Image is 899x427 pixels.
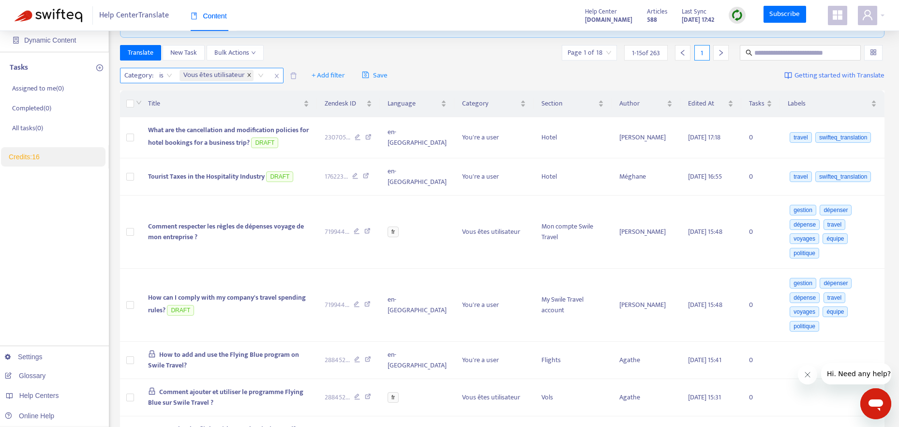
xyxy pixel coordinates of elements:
[214,47,256,58] span: Bulk Actions
[325,355,350,366] span: 288452 ...
[120,68,155,83] span: Category :
[680,91,742,117] th: Edited At
[612,196,680,269] td: [PERSON_NAME]
[612,342,680,379] td: Agathe
[325,227,349,237] span: 719944 ...
[682,6,706,17] span: Last Sync
[534,158,611,196] td: Hotel
[13,37,19,44] span: container
[632,48,660,58] span: 1 - 15 of 263
[148,387,156,395] span: lock
[317,91,380,117] th: Zendesk ID
[647,6,667,17] span: Articles
[794,70,884,81] span: Getting started with Translate
[619,98,665,109] span: Author
[362,71,369,78] span: save
[136,100,142,106] span: down
[688,98,726,109] span: Edited At
[148,292,306,316] span: How can I comply with my company's travel spending rules?
[612,158,680,196] td: Méghane
[207,45,264,61] button: Bulk Actionsdown
[534,196,611,269] td: Mon compte Swile Travel
[128,47,153,58] span: Translate
[148,221,304,243] span: Comment respecter les règles de dépenses voyage de mon entreprise ?
[388,227,399,237] span: fr
[612,269,680,342] td: [PERSON_NAME]
[679,49,686,56] span: left
[191,12,227,20] span: Content
[19,392,59,399] span: Help Centers
[820,278,852,289] span: dépenser
[355,68,395,83] button: saveSave
[325,300,349,310] span: 719944 ...
[688,392,721,403] span: [DATE] 15:31
[454,379,534,416] td: Vous êtes utilisateur
[380,91,454,117] th: Language
[12,83,64,93] p: Assigned to me ( 0 )
[612,117,680,158] td: [PERSON_NAME]
[534,91,611,117] th: Section
[718,49,724,56] span: right
[290,72,297,79] span: delete
[860,388,891,419] iframe: Bouton de lancement de la fenêtre de messagerie
[24,36,76,44] span: Dynamic Content
[388,392,399,403] span: fr
[764,6,806,23] a: Subscribe
[784,72,792,79] img: image-link
[454,196,534,269] td: Vous êtes utilisateur
[388,98,439,109] span: Language
[741,269,780,342] td: 0
[688,354,721,366] span: [DATE] 15:41
[688,132,720,143] span: [DATE] 17:18
[820,205,852,215] span: dépenser
[790,278,816,289] span: gestion
[266,171,293,182] span: DRAFT
[140,91,317,117] th: Title
[534,379,611,416] td: Vols
[790,306,819,317] span: voyages
[325,98,364,109] span: Zendesk ID
[798,365,817,384] iframe: Fermer le message
[362,70,388,81] span: Save
[534,342,611,379] td: Flights
[862,9,873,21] span: user
[148,124,309,148] span: What are the cancellation and modification policies for hotel bookings for a business trip?
[741,91,780,117] th: Tasks
[821,363,891,384] iframe: Message de la compagnie
[815,171,871,182] span: swifteq_translation
[824,292,845,303] span: travel
[148,98,302,109] span: Title
[380,117,454,158] td: en-[GEOGRAPHIC_DATA]
[5,372,45,380] a: Glossary
[159,68,172,83] span: is
[10,62,28,74] p: Tasks
[746,49,752,56] span: search
[815,132,871,143] span: swifteq_translation
[585,15,632,25] strong: [DOMAIN_NAME]
[15,9,82,22] img: Swifteq
[191,13,197,19] span: book
[688,299,722,310] span: [DATE] 15:48
[380,342,454,379] td: en-[GEOGRAPHIC_DATA]
[823,233,848,244] span: équipe
[790,248,819,259] span: politique
[380,269,454,342] td: en-[GEOGRAPHIC_DATA]
[270,70,283,82] span: close
[741,196,780,269] td: 0
[148,349,300,371] span: How to add and use the Flying Blue program on Swile Travel?
[824,219,845,230] span: travel
[790,205,816,215] span: gestion
[790,321,819,332] span: politique
[5,412,54,420] a: Online Help
[780,91,884,117] th: Labels
[96,64,103,71] span: plus-circle
[170,47,197,58] span: New Task
[534,117,611,158] td: Hotel
[304,68,352,83] button: + Add filter
[731,9,743,21] img: sync.dc5367851b00ba804db3.png
[585,6,617,17] span: Help Center
[462,98,518,109] span: Category
[167,305,194,316] span: DRAFT
[823,306,848,317] span: équipe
